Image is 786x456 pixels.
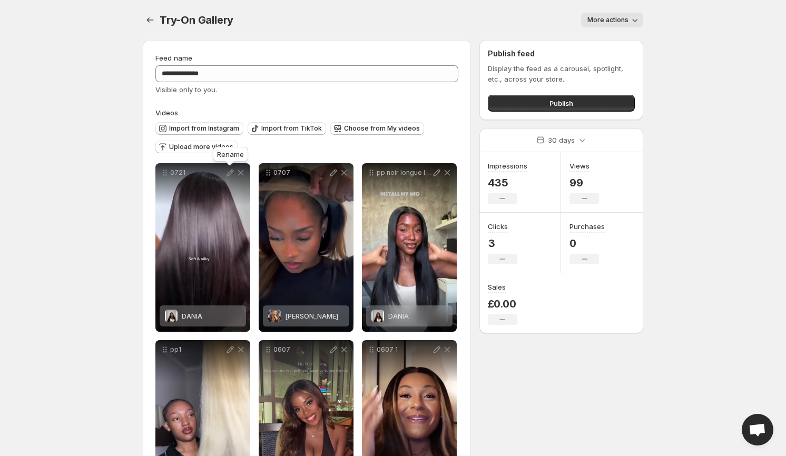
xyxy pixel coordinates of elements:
button: Choose from My videos [330,122,424,135]
button: Import from TikTok [248,122,326,135]
p: 0 [569,237,605,250]
p: 0607 1 [377,345,431,354]
p: 0607 [273,345,328,354]
p: 435 [488,176,527,189]
span: More actions [587,16,628,24]
div: pp noir longue lisseDANIADANIA [362,163,457,332]
span: Choose from My videos [344,124,420,133]
button: Import from Instagram [155,122,243,135]
p: £0.00 [488,298,517,310]
p: pp noir longue lisse [377,168,431,177]
span: Try-On Gallery [160,14,233,26]
h3: Purchases [569,221,605,232]
button: Upload more videos [155,141,238,153]
img: BRITNEY [268,310,281,322]
span: DANIA [388,312,409,320]
h3: Sales [488,282,506,292]
p: 0707 [273,168,328,177]
div: 0707BRITNEY[PERSON_NAME] [259,163,353,332]
h3: Clicks [488,221,508,232]
span: Publish [549,98,573,108]
button: Settings [143,13,158,27]
button: Publish [488,95,635,112]
span: [PERSON_NAME] [285,312,338,320]
p: Display the feed as a carousel, spotlight, etc., across your store. [488,63,635,84]
a: Open chat [742,414,773,445]
button: More actions [581,13,643,27]
p: 30 days [548,135,575,145]
p: 0721 [170,168,225,177]
span: Import from TikTok [261,124,322,133]
p: 3 [488,237,517,250]
h3: Impressions [488,161,527,171]
p: pp1 [170,345,225,354]
span: Visible only to you. [155,85,217,94]
h3: Views [569,161,589,171]
span: DANIA [182,312,202,320]
span: Videos [155,108,178,117]
div: 0721DANIADANIA [155,163,250,332]
h2: Publish feed [488,48,635,59]
span: Import from Instagram [169,124,239,133]
p: 99 [569,176,599,189]
span: Upload more videos [169,143,233,151]
span: Feed name [155,54,192,62]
